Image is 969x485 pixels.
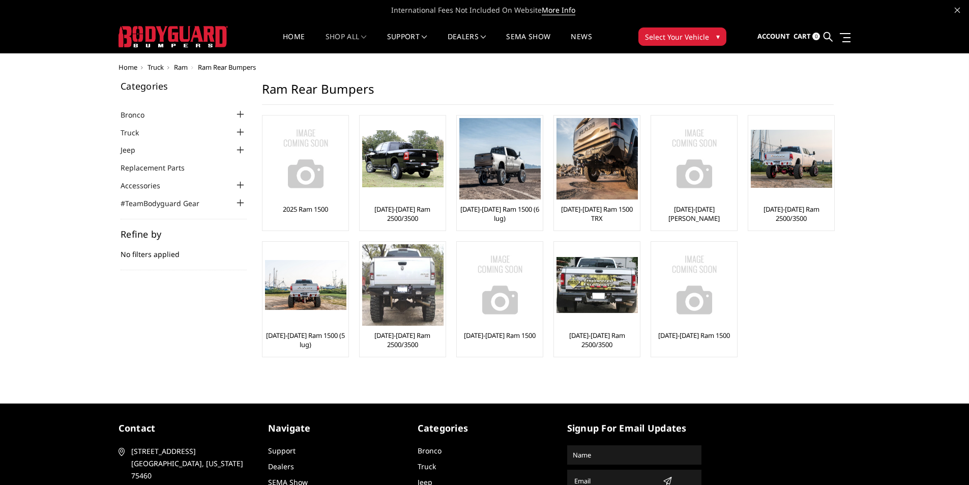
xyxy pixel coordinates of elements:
button: Select Your Vehicle [638,27,726,46]
span: Cart [794,32,811,41]
h5: Navigate [268,421,402,435]
img: BODYGUARD BUMPERS [119,26,228,47]
span: Account [757,32,790,41]
a: Support [387,33,427,53]
a: Truck [418,462,436,471]
a: Bronco [418,446,442,455]
a: [DATE]-[DATE] Ram 2500/3500 [362,205,443,223]
div: No filters applied [121,230,247,270]
span: ▾ [716,31,720,42]
a: Accessories [121,180,173,191]
h5: Categories [121,81,247,91]
a: [DATE]-[DATE] Ram 2500/3500 [751,205,832,223]
a: [DATE]-[DATE] Ram 2500/3500 [556,331,637,349]
a: Bronco [121,109,157,120]
span: [STREET_ADDRESS] [GEOGRAPHIC_DATA], [US_STATE] 75460 [131,445,249,482]
h5: contact [119,421,253,435]
a: Dealers [448,33,486,53]
a: [DATE]-[DATE] [PERSON_NAME] [654,205,735,223]
a: [DATE]-[DATE] Ram 1500 [658,331,730,340]
h5: signup for email updates [567,421,701,435]
h5: Categories [418,421,552,435]
a: SEMA Show [506,33,550,53]
a: Dealers [268,462,294,471]
a: News [571,33,592,53]
a: Ram [174,63,188,72]
a: Account [757,23,790,50]
a: shop all [326,33,367,53]
a: No Image [654,118,735,199]
a: Home [119,63,137,72]
a: Jeep [121,145,148,155]
a: No Image [654,244,735,326]
a: Truck [148,63,164,72]
a: 2025 Ram 1500 [283,205,328,214]
a: No Image [459,244,540,326]
h1: Ram Rear Bumpers [262,81,834,105]
a: Cart 0 [794,23,820,50]
a: [DATE]-[DATE] Ram 1500 TRX [556,205,637,223]
h5: Refine by [121,230,247,239]
a: [DATE]-[DATE] Ram 1500 [464,331,536,340]
img: No Image [654,118,735,199]
input: Name [569,447,700,463]
a: Support [268,446,296,455]
a: More Info [542,5,575,15]
a: Truck [121,127,152,138]
img: No Image [265,118,346,199]
span: Ram Rear Bumpers [198,63,256,72]
a: Home [283,33,305,53]
span: Select Your Vehicle [645,32,709,42]
a: Replacement Parts [121,162,197,173]
a: [DATE]-[DATE] Ram 1500 (5 lug) [265,331,346,349]
span: 0 [812,33,820,40]
a: [DATE]-[DATE] Ram 1500 (6 lug) [459,205,540,223]
img: No Image [654,244,735,326]
a: #TeamBodyguard Gear [121,198,212,209]
img: No Image [459,244,541,326]
a: [DATE]-[DATE] Ram 2500/3500 [362,331,443,349]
